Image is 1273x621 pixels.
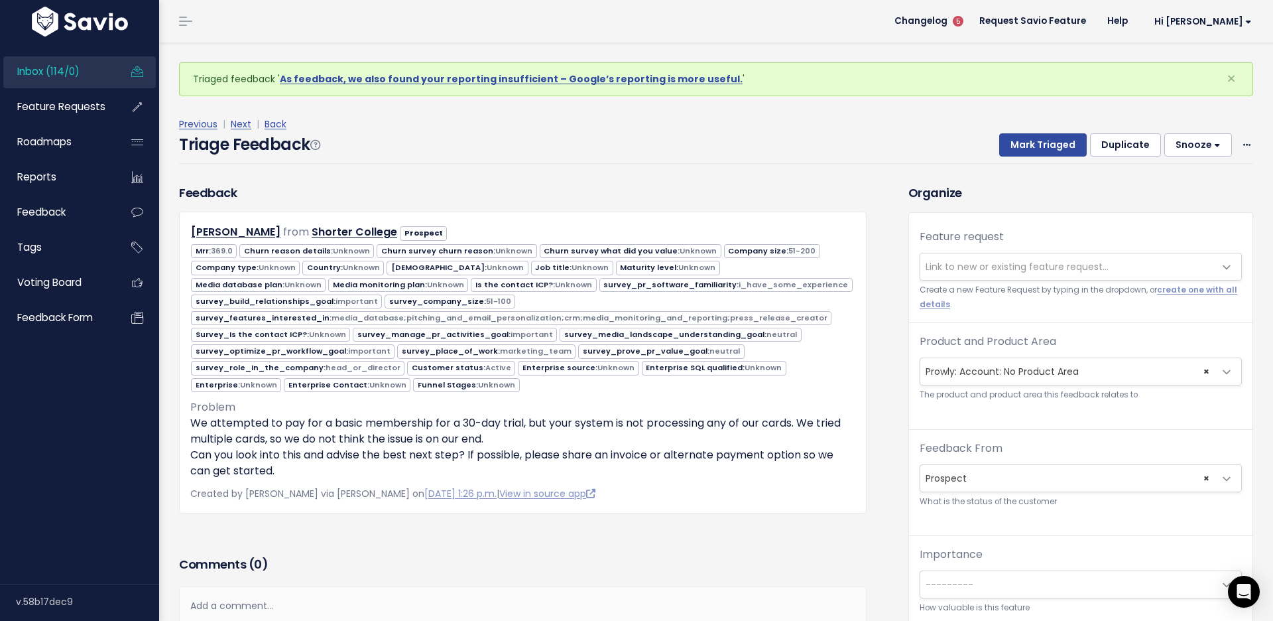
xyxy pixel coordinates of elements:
[500,346,572,356] span: marketing_team
[3,127,110,157] a: Roadmaps
[1227,68,1236,90] span: ×
[333,245,370,256] span: Unknown
[999,133,1087,157] button: Mark Triaged
[518,361,638,375] span: Enterprise source:
[3,162,110,192] a: Reports
[328,278,468,292] span: Media monitoring plan:
[3,56,110,87] a: Inbox (114/0)
[486,296,511,307] span: 51-100
[179,555,867,574] h3: Comments ( )
[616,261,720,275] span: Maturity level:
[231,117,251,131] a: Next
[265,117,286,131] a: Back
[926,578,973,591] span: ---------
[191,278,326,292] span: Media database plan:
[3,232,110,263] a: Tags
[191,261,300,275] span: Company type:
[17,205,66,219] span: Feedback
[332,312,827,323] span: media_database;pitching_and_email_personalization;crm;media_monitoring_and_reporting;press_releas...
[190,415,855,479] p: We attempted to pay for a basic membership for a 30-day trial, but your system is not processing ...
[1154,17,1252,27] span: Hi [PERSON_NAME]
[788,245,816,256] span: 51-200
[908,184,1253,202] h3: Organize
[191,328,350,342] span: Survey_Is the contact ICP?:
[511,329,553,340] span: important
[920,441,1002,456] label: Feedback From
[1213,63,1249,95] button: Close
[1203,465,1209,492] span: ×
[407,361,515,375] span: Customer status:
[302,261,384,275] span: Country:
[1097,11,1138,31] a: Help
[560,328,801,342] span: survey_media_landscape_understanding_goal:
[179,184,237,202] h3: Feedback
[179,133,320,157] h4: Triage Feedback
[220,117,228,131] span: |
[259,262,296,273] span: Unknown
[1164,133,1232,157] button: Snooze
[597,362,635,373] span: Unknown
[920,388,1242,402] small: The product and product area this feedback relates to
[599,278,853,292] span: survey_pr_software_familiarity:
[17,275,82,289] span: Voting Board
[920,358,1242,385] span: Prowly: Account: No Product Area
[397,344,576,358] span: survey_place_of_work:
[1203,358,1209,385] span: ×
[642,361,786,375] span: Enterprise SQL qualified:
[572,262,609,273] span: Unknown
[920,601,1242,615] small: How valuable is this feature
[191,361,404,375] span: survey_role_in_the_company:
[191,378,281,392] span: Enterprise:
[404,228,443,238] strong: Prospect
[678,262,715,273] span: Unknown
[191,344,394,358] span: survey_optimize_pr_workflow_goal:
[680,245,717,256] span: Unknown
[239,244,374,258] span: Churn reason details:
[353,328,557,342] span: survey_manage_pr_activities_goal:
[3,197,110,228] a: Feedback
[1090,133,1161,157] button: Duplicate
[3,267,110,298] a: Voting Board
[191,224,280,240] a: [PERSON_NAME]
[190,487,595,500] span: Created by [PERSON_NAME] via [PERSON_NAME] on |
[578,344,744,358] span: survey_prove_pr_value_goal:
[377,244,536,258] span: Churn survey churn reason:
[326,362,400,373] span: head_or_director
[920,465,1215,492] span: Prospect
[309,329,346,340] span: Unknown
[283,224,309,240] span: from
[926,260,1109,273] span: Link to new or existing feature request...
[1228,576,1260,608] div: Open Intercom Messenger
[920,495,1242,509] small: What is the status of the customer
[485,362,511,373] span: Active
[555,279,592,290] span: Unknown
[709,346,740,356] span: neutral
[969,11,1097,31] a: Request Savio Feature
[920,547,983,563] label: Importance
[385,295,515,309] span: survey_company_size:
[495,245,532,256] span: Unknown
[766,329,797,340] span: neutral
[745,362,782,373] span: Unknown
[424,487,497,500] a: [DATE] 1:26 p.m.
[724,244,820,258] span: Company size:
[3,92,110,122] a: Feature Requests
[920,358,1215,385] span: Prowly: Account: No Product Area
[3,303,110,333] a: Feedback form
[191,311,831,325] span: survey_features_interested_in:
[312,224,397,240] a: Shorter College
[284,378,410,392] span: Enterprise Contact:
[254,117,262,131] span: |
[254,556,262,573] span: 0
[343,262,380,273] span: Unknown
[531,261,613,275] span: Job title:
[284,279,322,290] span: Unknown
[240,379,277,390] span: Unknown
[471,278,596,292] span: Is the contact ICP?:
[920,283,1242,312] small: Create a new Feature Request by typing in the dropdown, or .
[413,378,519,392] span: Funnel Stages:
[16,585,159,619] div: v.58b17dec9
[17,135,72,149] span: Roadmaps
[17,310,93,324] span: Feedback form
[478,379,515,390] span: Unknown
